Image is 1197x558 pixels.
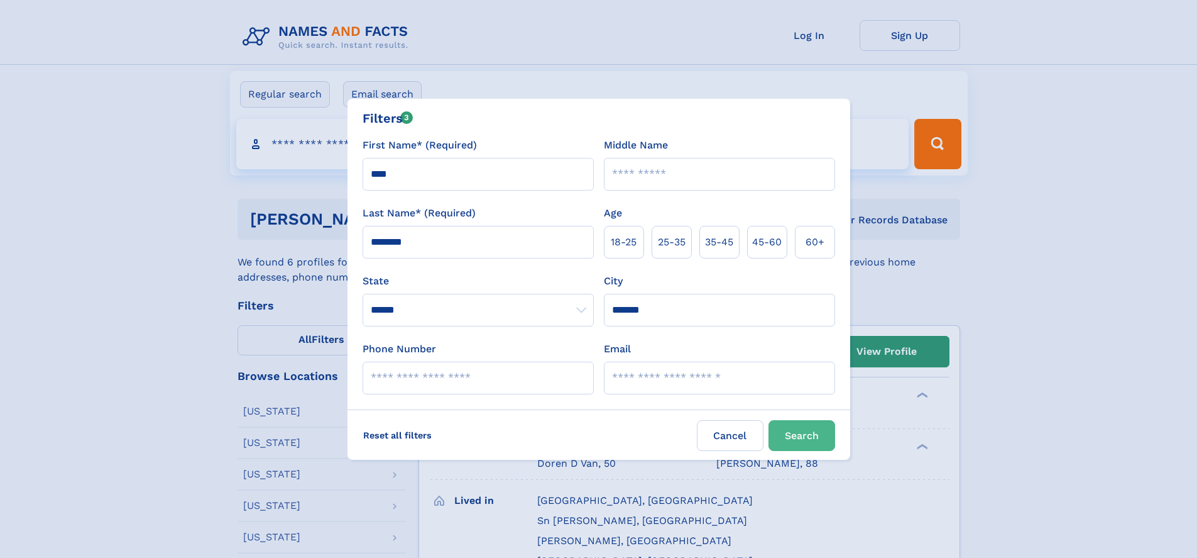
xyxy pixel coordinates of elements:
[611,235,637,250] span: 18‑25
[604,206,622,221] label: Age
[604,138,668,153] label: Middle Name
[363,138,477,153] label: First Name* (Required)
[658,235,686,250] span: 25‑35
[355,420,440,450] label: Reset all filters
[604,274,623,289] label: City
[363,206,476,221] label: Last Name* (Required)
[768,420,835,451] button: Search
[363,274,594,289] label: State
[363,342,436,357] label: Phone Number
[363,109,413,128] div: Filters
[752,235,782,250] span: 45‑60
[697,420,763,451] label: Cancel
[806,235,824,250] span: 60+
[604,342,631,357] label: Email
[705,235,733,250] span: 35‑45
